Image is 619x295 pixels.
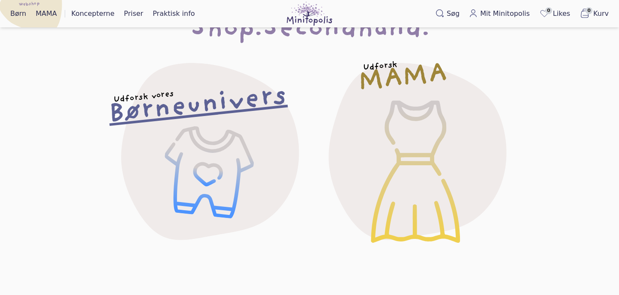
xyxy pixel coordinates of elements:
h2: MAMA [357,66,448,92]
a: Koncepterne [68,7,118,21]
a: Udforsk voresBørneunivers [88,33,324,268]
span: Kurv [593,9,609,19]
h2: Børneunivers [108,88,288,124]
button: Søg [432,7,463,21]
span: Secondhand. [262,9,430,50]
span: 0 [545,7,552,14]
a: Praktisk info [149,7,198,21]
span: Likes [553,9,570,19]
a: Børn [7,7,30,21]
span: Shop. [190,9,262,50]
a: MAMA [32,7,60,21]
span: Mit Minitopolis [480,9,530,19]
button: 0Kurv [576,6,612,21]
span: Søg [447,9,460,19]
img: Minitopolis logo [287,2,333,26]
a: Mit Minitopolis [466,7,533,21]
a: UdforskMAMA [295,33,531,268]
a: Priser [120,7,147,21]
span: 0 [586,7,592,14]
a: 0Likes [536,6,574,21]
